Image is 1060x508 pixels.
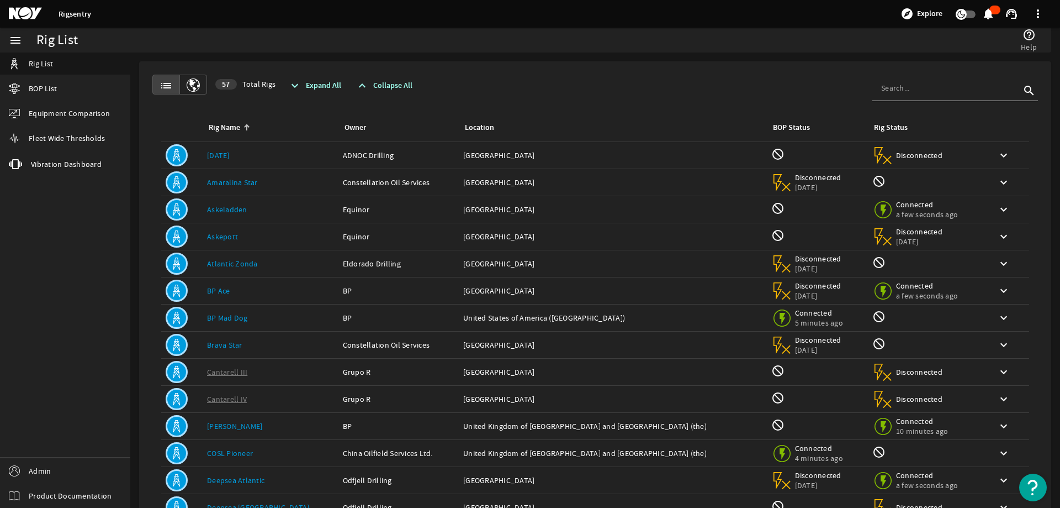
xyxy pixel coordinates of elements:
[771,229,785,242] mat-icon: BOP Monitoring not available for this rig
[997,474,1010,487] mat-icon: keyboard_arrow_down
[874,122,908,134] div: Rig Status
[288,79,301,92] mat-icon: expand_more
[1019,474,1047,501] button: Open Resource Center
[896,150,943,160] span: Disconnected
[896,470,958,480] span: Connected
[1025,1,1051,27] button: more_vert
[795,182,842,192] span: [DATE]
[896,291,958,301] span: a few seconds ago
[997,257,1010,270] mat-icon: keyboard_arrow_down
[215,78,275,90] span: Total Rigs
[771,364,785,378] mat-icon: BOP Monitoring not available for this rig
[351,76,417,96] button: Collapse All
[1021,41,1037,53] span: Help
[284,76,346,96] button: Expand All
[343,150,454,161] div: ADNOC Drilling
[997,284,1010,297] mat-icon: keyboard_arrow_down
[997,392,1010,406] mat-icon: keyboard_arrow_down
[463,177,762,188] div: [GEOGRAPHIC_DATA]
[207,475,264,485] a: Deepsea Atlantic
[872,446,886,459] mat-icon: Rig Monitoring not available for this rig
[160,79,173,92] mat-icon: list
[207,367,247,377] a: Cantarell III
[343,448,454,459] div: China Oilfield Services Ltd.
[207,286,230,296] a: BP Ace
[997,447,1010,460] mat-icon: keyboard_arrow_down
[795,281,842,291] span: Disconnected
[771,391,785,405] mat-icon: BOP Monitoring not available for this rig
[795,470,842,480] span: Disconnected
[997,420,1010,433] mat-icon: keyboard_arrow_down
[896,394,943,404] span: Disconnected
[795,318,843,328] span: 5 minutes ago
[896,426,948,436] span: 10 minutes ago
[463,204,762,215] div: [GEOGRAPHIC_DATA]
[207,340,242,350] a: Brava Star
[343,177,454,188] div: Constellation Oil Services
[463,150,762,161] div: [GEOGRAPHIC_DATA]
[463,448,762,459] div: United Kingdom of [GEOGRAPHIC_DATA] and [GEOGRAPHIC_DATA] (the)
[997,230,1010,243] mat-icon: keyboard_arrow_down
[982,7,995,20] mat-icon: notifications
[207,313,248,323] a: BP Mad Dog
[9,158,22,171] mat-icon: vibration
[463,394,762,405] div: [GEOGRAPHIC_DATA]
[997,365,1010,379] mat-icon: keyboard_arrow_down
[795,443,843,453] span: Connected
[344,122,366,134] div: Owner
[463,122,757,134] div: Location
[900,7,914,20] mat-icon: explore
[997,311,1010,324] mat-icon: keyboard_arrow_down
[356,79,369,92] mat-icon: expand_less
[771,202,785,215] mat-icon: BOP Monitoring not available for this rig
[463,366,762,378] div: [GEOGRAPHIC_DATA]
[795,291,842,301] span: [DATE]
[463,285,762,296] div: [GEOGRAPHIC_DATA]
[29,465,51,476] span: Admin
[465,122,494,134] div: Location
[795,172,842,182] span: Disconnected
[463,339,762,350] div: [GEOGRAPHIC_DATA]
[207,394,247,404] a: Cantarell IV
[795,308,843,318] span: Connected
[207,448,253,458] a: COSL Pioneer
[896,367,943,377] span: Disconnected
[343,366,454,378] div: Grupo R
[872,337,886,350] mat-icon: Rig Monitoring not available for this rig
[29,83,57,94] span: BOP List
[795,480,842,490] span: [DATE]
[1022,84,1036,97] i: search
[997,149,1010,162] mat-icon: keyboard_arrow_down
[463,421,762,432] div: United Kingdom of [GEOGRAPHIC_DATA] and [GEOGRAPHIC_DATA] (the)
[872,175,886,188] mat-icon: Rig Monitoring not available for this rig
[373,80,412,91] span: Collapse All
[896,5,947,23] button: Explore
[306,80,341,91] span: Expand All
[896,416,948,426] span: Connected
[997,203,1010,216] mat-icon: keyboard_arrow_down
[207,232,238,242] a: Askepott
[29,108,110,119] span: Equipment Comparison
[872,256,886,269] mat-icon: Rig Monitoring not available for this rig
[209,122,240,134] div: Rig Name
[463,231,762,242] div: [GEOGRAPHIC_DATA]
[343,122,450,134] div: Owner
[59,9,91,19] a: Rigsentry
[1005,7,1018,20] mat-icon: support_agent
[1022,28,1036,41] mat-icon: help_outline
[795,254,842,264] span: Disconnected
[463,258,762,269] div: [GEOGRAPHIC_DATA]
[795,335,842,345] span: Disconnected
[771,148,785,161] mat-icon: BOP Monitoring not available for this rig
[463,312,762,323] div: United States of America ([GEOGRAPHIC_DATA])
[773,122,810,134] div: BOP Status
[36,35,78,46] div: Rig List
[207,259,258,269] a: Atlantic Zonda
[207,205,247,214] a: Askeladden
[207,177,258,187] a: Amaralina Star
[343,339,454,350] div: Constellation Oil Services
[29,133,105,144] span: Fleet Wide Thresholds
[896,237,943,247] span: [DATE]
[207,122,330,134] div: Rig Name
[463,475,762,486] div: [GEOGRAPHIC_DATA]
